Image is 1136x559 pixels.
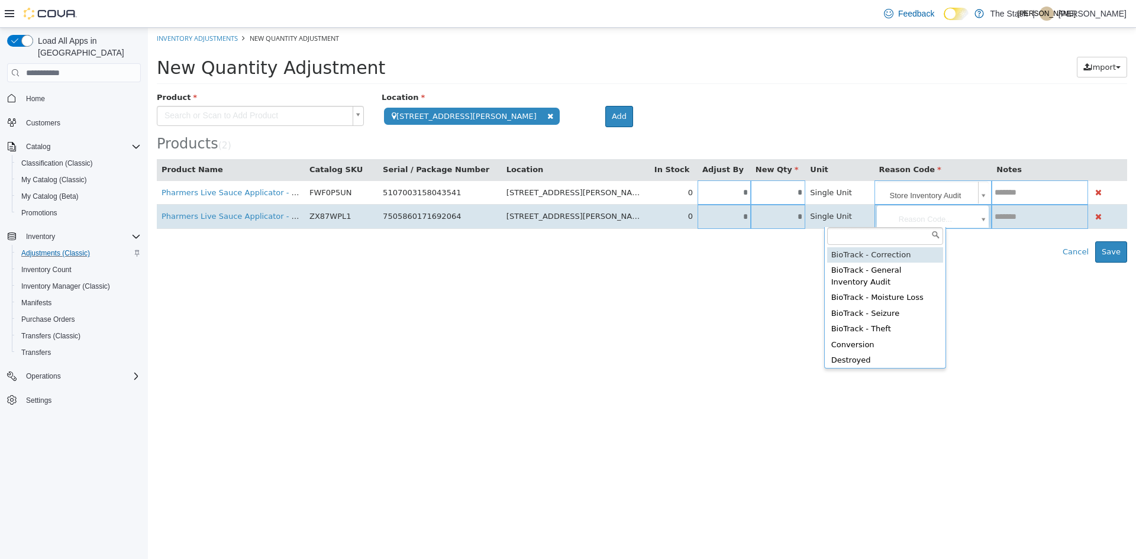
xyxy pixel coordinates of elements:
span: Home [26,94,45,104]
button: Home [2,89,146,106]
div: BioTrack - Moisture Loss [679,262,795,278]
span: Adjustments (Classic) [21,248,90,258]
span: Catalog [21,140,141,154]
span: Load All Apps in [GEOGRAPHIC_DATA] [33,35,141,59]
button: Transfers (Classic) [12,328,146,344]
span: Inventory [26,232,55,241]
button: Inventory [21,230,60,244]
a: Adjustments (Classic) [17,246,95,260]
a: Inventory Manager (Classic) [17,279,115,293]
span: Transfers [21,348,51,357]
span: Settings [26,396,51,405]
a: Customers [21,116,65,130]
span: [PERSON_NAME] [1018,7,1076,21]
div: BioTrack - Theft [679,293,795,309]
div: BioTrack - Seizure [679,278,795,294]
div: Destroyed [679,325,795,341]
a: Inventory Count [17,263,76,277]
a: Promotions [17,206,62,220]
button: Manifests [12,295,146,311]
button: Settings [2,392,146,409]
a: Purchase Orders [17,312,80,327]
a: Feedback [879,2,939,25]
span: Settings [21,393,141,408]
span: Inventory Manager (Classic) [21,282,110,291]
span: Feedback [898,8,934,20]
button: Purchase Orders [12,311,146,328]
span: My Catalog (Classic) [17,173,141,187]
nav: Complex example [7,85,141,440]
button: Transfers [12,344,146,361]
div: BioTrack - Correction [679,219,795,235]
span: Inventory [21,230,141,244]
button: Operations [2,368,146,384]
button: Inventory [2,228,146,245]
a: My Catalog (Beta) [17,189,83,203]
a: Transfers (Classic) [17,329,85,343]
button: Customers [2,114,146,131]
a: Classification (Classic) [17,156,98,170]
span: Purchase Orders [21,315,75,324]
span: My Catalog (Classic) [21,175,87,185]
span: Promotions [21,208,57,218]
span: Manifests [17,296,141,310]
span: Transfers (Classic) [17,329,141,343]
div: Jonathan Owyoung [1040,7,1054,21]
span: Inventory Count [17,263,141,277]
span: Purchase Orders [17,312,141,327]
a: Transfers [17,345,56,360]
span: Inventory Count [21,265,72,274]
p: The Stash [990,7,1028,21]
button: Promotions [12,205,146,221]
span: Manifests [21,298,51,308]
button: Inventory Manager (Classic) [12,278,146,295]
span: Promotions [17,206,141,220]
div: Conversion [679,309,795,325]
span: My Catalog (Beta) [17,189,141,203]
button: Inventory Count [12,261,146,278]
a: Manifests [17,296,56,310]
input: Dark Mode [944,8,969,20]
span: My Catalog (Beta) [21,192,79,201]
button: My Catalog (Classic) [12,172,146,188]
a: Settings [21,393,56,408]
span: Customers [26,118,60,128]
button: Catalog [21,140,55,154]
button: My Catalog (Beta) [12,188,146,205]
button: Catalog [2,138,146,155]
button: Operations [21,369,66,383]
span: Operations [26,371,61,381]
span: Transfers (Classic) [21,331,80,341]
span: Transfers [17,345,141,360]
div: BioTrack - General Inventory Audit [679,235,795,262]
span: Home [21,91,141,105]
p: [PERSON_NAME] [1058,7,1127,21]
span: Inventory Manager (Classic) [17,279,141,293]
span: Adjustments (Classic) [17,246,141,260]
a: Home [21,92,50,106]
button: Adjustments (Classic) [12,245,146,261]
span: Catalog [26,142,50,151]
span: Classification (Classic) [17,156,141,170]
span: Classification (Classic) [21,159,93,168]
img: Cova [24,8,77,20]
a: My Catalog (Classic) [17,173,92,187]
span: Operations [21,369,141,383]
button: Classification (Classic) [12,155,146,172]
span: Customers [21,115,141,130]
